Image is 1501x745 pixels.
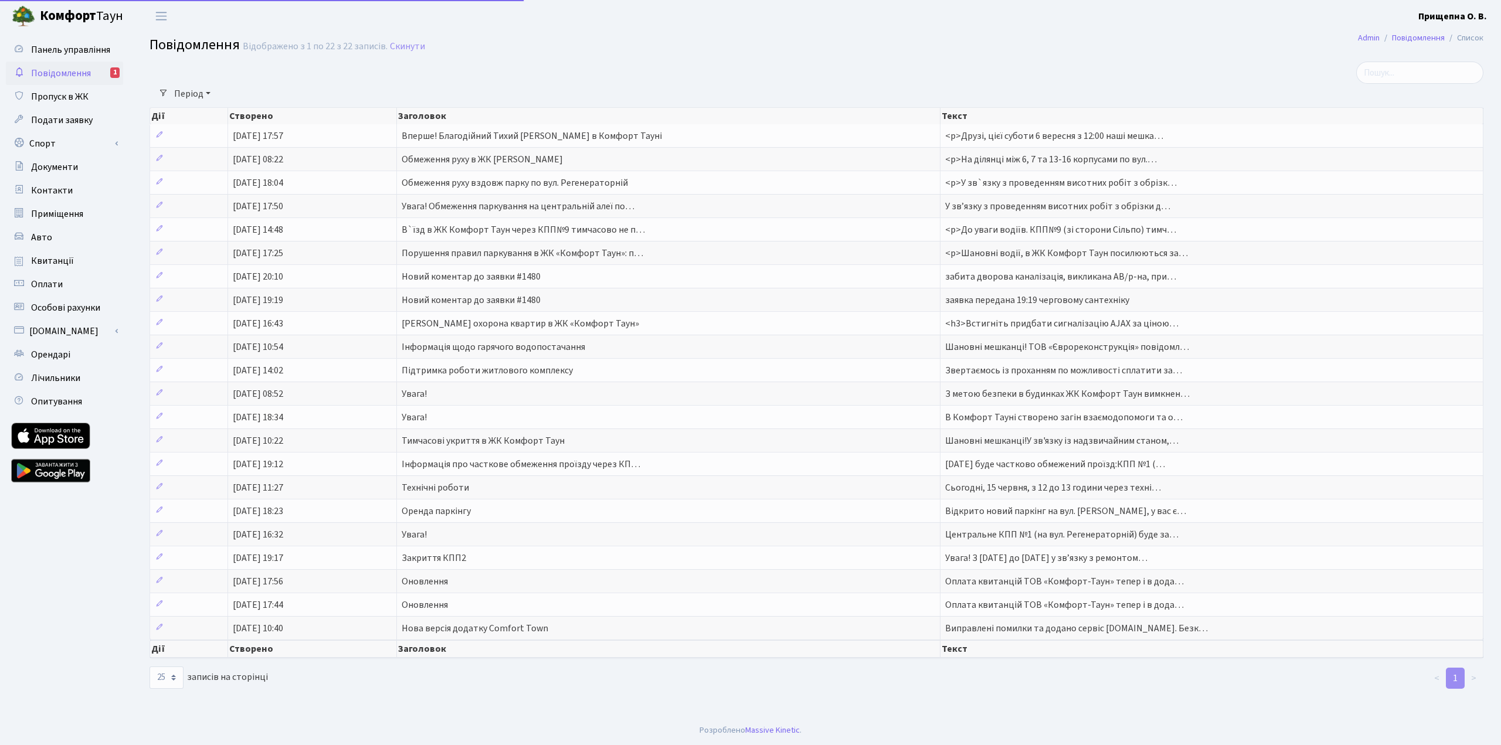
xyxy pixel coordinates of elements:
[390,41,425,52] a: Скинути
[6,62,123,85] a: Повідомлення1
[110,67,120,78] div: 1
[1356,62,1483,84] input: Пошук...
[6,390,123,413] a: Опитування
[1340,26,1501,50] nav: breadcrumb
[940,640,1483,658] th: Текст
[150,666,184,689] select: записів на сторінці
[945,247,1188,260] span: <p>Шановні водії, в ЖК Комфорт Таун посилюються за…
[6,343,123,366] a: Орендарі
[945,411,1183,424] span: В Комфорт Тауні створено загін взаємодопомоги та о…
[402,341,585,353] span: Інформація щодо гарячого водопостачання
[233,153,283,166] span: [DATE] 08:22
[233,622,283,635] span: [DATE] 10:40
[945,317,1179,330] span: <h3>Встигніть придбати сигналізацію AJAX за ціною…
[945,481,1161,494] span: Сьогодні, 15 червня, з 12 до 13 години через техні…
[945,200,1170,213] span: У звʼязку з проведенням висотних робіт з обрізки д…
[402,481,469,494] span: Технічні роботи
[402,364,573,377] span: Підтримка роботи житлового комплексу
[233,387,283,400] span: [DATE] 08:52
[6,202,123,226] a: Приміщення
[745,724,800,736] a: Massive Kinetic
[945,622,1208,635] span: Виправлені помилки та додано сервіс [DOMAIN_NAME]. Безк…
[402,622,548,635] span: Нова версія додатку Comfort Town
[402,176,628,189] span: Обмеження руху вздовж парку по вул. Регенераторній
[243,41,388,52] div: Відображено з 1 по 22 з 22 записів.
[40,6,96,25] b: Комфорт
[233,294,283,307] span: [DATE] 19:19
[699,724,802,737] div: Розроблено .
[402,130,662,142] span: Вперше! Благодійний Тихий [PERSON_NAME] в Комфорт Тауні
[945,176,1177,189] span: <p>У зв`язку з проведенням висотних робіт з обрізк…
[6,179,123,202] a: Контакти
[150,640,228,658] th: Дії
[945,130,1163,142] span: <p>Друзі, цієї суботи 6 вересня з 12:00 наші мешка…
[402,528,427,541] span: Увага!
[1445,32,1483,45] li: Список
[233,481,283,494] span: [DATE] 11:27
[6,108,123,132] a: Подати заявку
[31,184,73,197] span: Контакти
[233,270,283,283] span: [DATE] 20:10
[147,6,176,26] button: Переключити навігацію
[945,364,1182,377] span: Звертаємось із проханням по можливості сплатити за…
[233,341,283,353] span: [DATE] 10:54
[233,317,283,330] span: [DATE] 16:43
[233,223,283,236] span: [DATE] 14:48
[31,90,89,103] span: Пропуск в ЖК
[233,130,283,142] span: [DATE] 17:57
[31,278,63,291] span: Оплати
[233,598,283,611] span: [DATE] 17:44
[402,387,427,400] span: Увага!
[1446,668,1465,689] a: 1
[31,348,70,361] span: Орендарі
[228,108,397,124] th: Створено
[6,226,123,249] a: Авто
[233,411,283,424] span: [DATE] 18:34
[402,317,639,330] span: [PERSON_NAME] охорона квартир в ЖК «Комфорт Таун»
[6,85,123,108] a: Пропуск в ЖК
[402,153,563,166] span: Обмеження руху в ЖК [PERSON_NAME]
[6,366,123,390] a: Лічильники
[6,319,123,343] a: [DOMAIN_NAME]
[402,434,565,447] span: Тимчасові укриття в ЖК Комфорт Таун
[233,528,283,541] span: [DATE] 16:32
[945,294,1129,307] span: заявка передана 19:19 черговому сантехніку
[31,301,100,314] span: Особові рахунки
[233,200,283,213] span: [DATE] 17:50
[6,273,123,296] a: Оплати
[402,411,427,424] span: Увага!
[402,575,448,588] span: Оновлення
[1418,10,1487,23] b: Прищепна О. В.
[402,505,471,518] span: Оренда паркінгу
[31,43,110,56] span: Панель управління
[397,108,940,124] th: Заголовок
[233,434,283,447] span: [DATE] 10:22
[40,6,123,26] span: Таун
[1392,32,1445,44] a: Повідомлення
[233,176,283,189] span: [DATE] 18:04
[6,132,123,155] a: Спорт
[150,35,240,55] span: Повідомлення
[945,552,1147,564] span: Увага! З [DATE] до [DATE] у зв’язку з ремонтом…
[402,223,645,236] span: В`їзд в ЖК Комфорт Таун через КПП№9 тимчасово не п…
[31,254,74,267] span: Квитанції
[402,270,541,283] span: Новий коментар до заявки #1480
[945,387,1190,400] span: З метою безпеки в будинках ЖК Комфорт Таун вимкнен…
[945,528,1179,541] span: Центральне КПП №1 (на вул. Регенераторній) буде за…
[402,552,466,564] span: Закриття КПП2
[1418,9,1487,23] a: Прищепна О. В.
[402,200,634,213] span: Увага! Обмеження паркування на центральній алеї по…
[31,114,93,127] span: Подати заявку
[233,575,283,588] span: [DATE] 17:56
[945,434,1179,447] span: Шановні мешканці!У зв'язку із надзвичайним станом,…
[6,249,123,273] a: Квитанції
[6,296,123,319] a: Особові рахунки
[31,207,83,220] span: Приміщення
[945,270,1176,283] span: забита дворова каналізація, викликана АВ/р-на, при…
[233,247,283,260] span: [DATE] 17:25
[402,294,541,307] span: Новий коментар до заявки #1480
[402,598,448,611] span: Оновлення
[31,395,82,408] span: Опитування
[6,155,123,179] a: Документи
[228,640,397,658] th: Створено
